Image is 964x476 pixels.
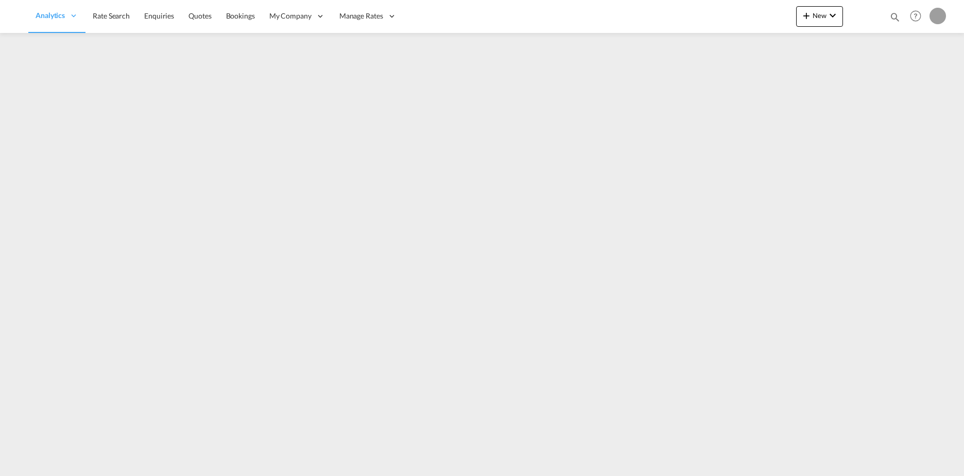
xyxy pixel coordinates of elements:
[796,6,843,27] button: icon-plus 400-fgNewicon-chevron-down
[800,11,839,20] span: New
[889,11,901,23] md-icon: icon-magnify
[339,11,383,21] span: Manage Rates
[827,9,839,22] md-icon: icon-chevron-down
[907,7,929,26] div: Help
[269,11,312,21] span: My Company
[188,11,211,20] span: Quotes
[800,9,813,22] md-icon: icon-plus 400-fg
[889,11,901,27] div: icon-magnify
[226,11,255,20] span: Bookings
[93,11,130,20] span: Rate Search
[907,7,924,25] span: Help
[144,11,174,20] span: Enquiries
[36,10,65,21] span: Analytics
